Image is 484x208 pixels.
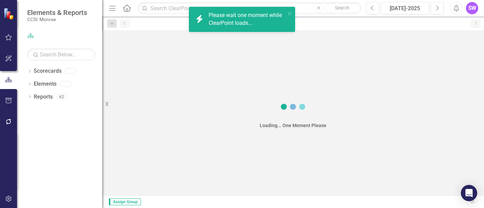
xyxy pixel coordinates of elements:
a: Elements [34,80,57,88]
div: Loading... One Moment Please [260,122,326,129]
div: Please wait one moment while ClearPoint loads... [209,12,286,27]
a: Scorecards [34,67,62,75]
button: [DATE]-2025 [381,2,429,14]
a: Reports [34,93,53,101]
small: CCSI: Monroe [27,17,87,22]
input: Search Below... [27,49,95,60]
input: Search ClearPoint... [138,2,361,14]
span: Assign Group [109,198,141,205]
button: close [288,10,292,17]
div: [DATE]-2025 [383,4,427,13]
span: Elements & Reports [27,8,87,17]
span: Search [335,5,350,11]
button: Search [325,3,359,13]
div: Open Intercom Messenger [461,185,477,201]
button: SW [466,2,478,14]
img: ClearPoint Strategy [3,8,15,20]
div: 62 [56,94,67,100]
